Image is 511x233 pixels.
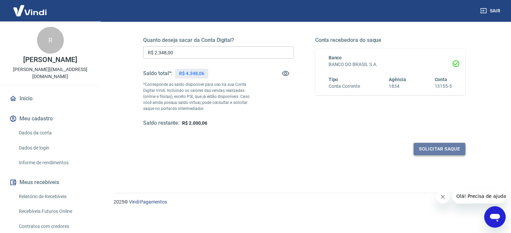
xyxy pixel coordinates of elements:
a: Vindi Pagamentos [129,199,167,205]
a: Informe de rendimentos [16,156,92,170]
a: Dados da conta [16,126,92,140]
p: [PERSON_NAME] [23,56,77,63]
h5: Saldo total*: [143,70,172,77]
button: Solicitar saque [414,143,465,155]
p: *Corresponde ao saldo disponível para uso na sua Conta Digital Vindi. Incluindo os valores das ve... [143,81,256,112]
button: Meu cadastro [8,111,92,126]
span: Tipo [329,77,338,82]
button: Sair [479,5,503,17]
h6: 1834 [389,83,406,90]
a: Relatório de Recebíveis [16,190,92,203]
h6: 13155-5 [434,83,452,90]
h6: Conta Corrente [329,83,360,90]
span: Conta [434,77,447,82]
span: Agência [389,77,406,82]
iframe: Botão para abrir a janela de mensagens [484,206,506,228]
h5: Saldo restante: [143,120,179,127]
h5: Conta recebedora do saque [315,37,466,44]
div: R [37,27,64,54]
a: Dados de login [16,141,92,155]
p: R$ 4.348,06 [179,70,204,77]
a: Início [8,91,92,106]
img: Vindi [8,0,52,21]
button: Meus recebíveis [8,175,92,190]
h6: BANCO DO BRASIL S.A. [329,61,452,68]
span: Banco [329,55,342,60]
p: [PERSON_NAME][EMAIL_ADDRESS][DOMAIN_NAME] [5,66,95,80]
a: Recebíveis Futuros Online [16,205,92,218]
iframe: Fechar mensagem [436,190,450,203]
h5: Quanto deseja sacar da Conta Digital? [143,37,294,44]
p: 2025 © [114,198,495,206]
iframe: Mensagem da empresa [452,189,506,203]
span: Olá! Precisa de ajuda? [4,5,56,10]
span: R$ 2.000,06 [182,120,207,126]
